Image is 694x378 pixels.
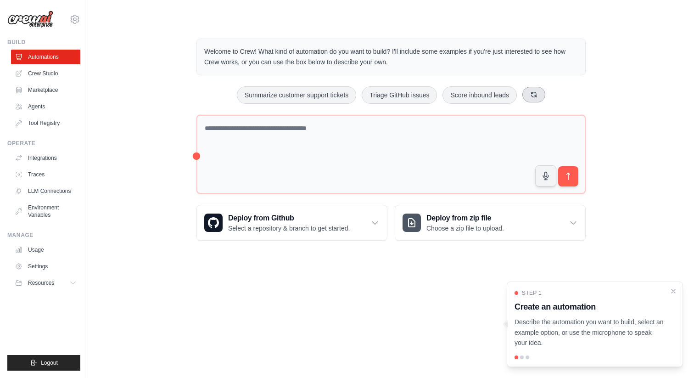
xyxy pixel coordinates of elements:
[228,213,350,224] h3: Deploy from Github
[426,213,504,224] h3: Deploy from zip file
[515,317,664,348] p: Describe the automation you want to build, select an example option, or use the microphone to spe...
[11,66,80,81] a: Crew Studio
[362,86,437,104] button: Triage GitHub issues
[7,355,80,371] button: Logout
[11,243,80,257] a: Usage
[11,83,80,97] a: Marketplace
[204,46,578,68] p: Welcome to Crew! What kind of automation do you want to build? I'll include some examples if you'...
[11,259,80,274] a: Settings
[11,184,80,198] a: LLM Connections
[237,86,356,104] button: Summarize customer support tickets
[670,288,677,295] button: Close walkthrough
[228,224,350,233] p: Select a repository & branch to get started.
[426,224,504,233] p: Choose a zip file to upload.
[7,140,80,147] div: Operate
[7,39,80,46] div: Build
[442,86,517,104] button: Score inbound leads
[41,359,58,367] span: Logout
[648,334,694,378] iframe: Chat Widget
[11,276,80,290] button: Resources
[11,167,80,182] a: Traces
[11,50,80,64] a: Automations
[28,279,54,287] span: Resources
[11,116,80,130] a: Tool Registry
[7,11,53,28] img: Logo
[11,151,80,165] a: Integrations
[515,300,664,313] h3: Create an automation
[11,200,80,222] a: Environment Variables
[522,289,542,297] span: Step 1
[11,99,80,114] a: Agents
[7,231,80,239] div: Manage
